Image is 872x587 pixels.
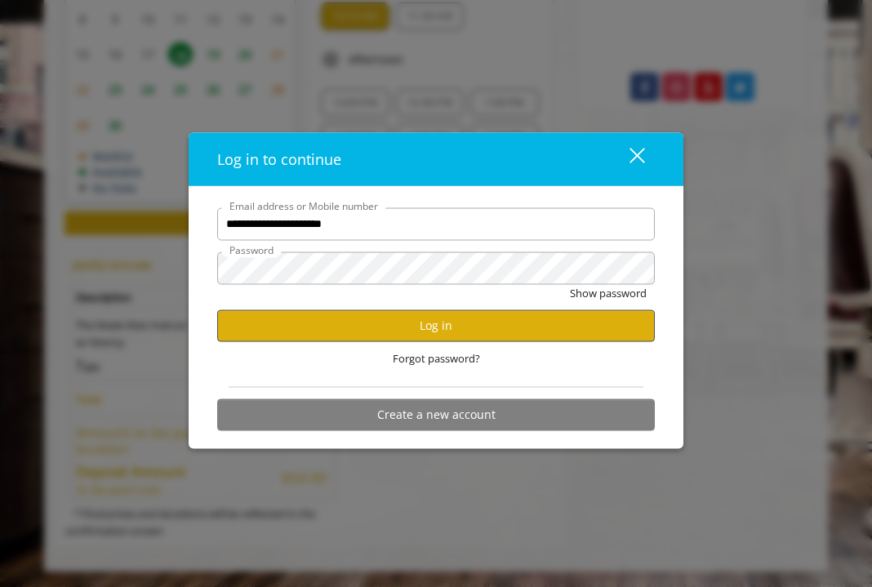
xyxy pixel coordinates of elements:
[221,242,282,257] label: Password
[217,207,655,240] input: Email address or Mobile number
[393,349,480,367] span: Forgot password?
[599,142,655,176] button: close dialog
[221,198,386,213] label: Email address or Mobile number
[570,284,647,301] button: Show password
[611,147,643,171] div: close dialog
[217,149,341,168] span: Log in to continue
[217,398,655,430] button: Create a new account
[217,309,655,341] button: Log in
[217,251,655,284] input: Password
